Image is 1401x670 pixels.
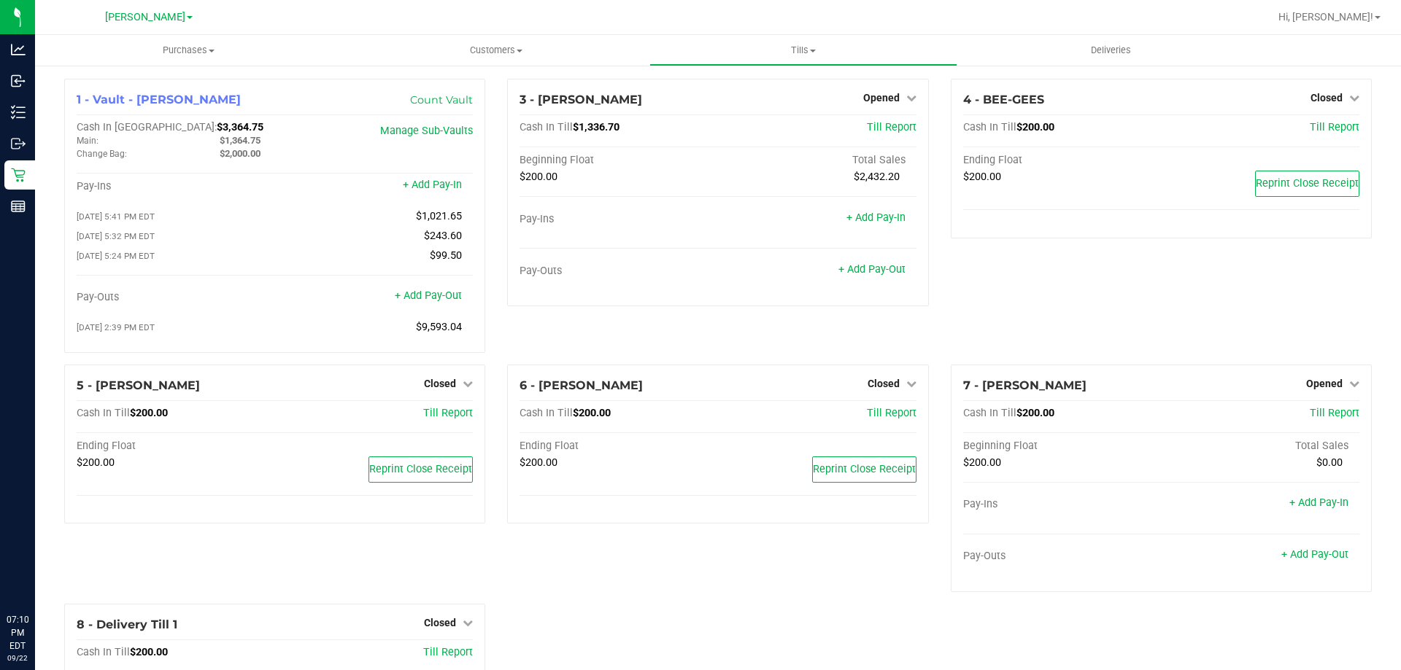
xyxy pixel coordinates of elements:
[963,93,1044,106] span: 4 - BEE-GEES
[77,180,275,193] div: Pay-Ins
[130,407,168,419] span: $200.00
[520,456,557,469] span: $200.00
[380,125,473,137] a: Manage Sub-Vaults
[416,210,462,222] span: $1,021.65
[520,154,718,167] div: Beginning Float
[105,11,185,23] span: [PERSON_NAME]
[410,93,473,106] a: Count Vault
[1071,44,1151,57] span: Deliveries
[77,149,127,159] span: Change Bag:
[423,407,473,419] a: Till Report
[77,121,217,133] span: Cash In [GEOGRAPHIC_DATA]:
[77,646,130,658] span: Cash In Till
[7,653,28,663] p: 09/22
[1256,177,1359,190] span: Reprint Close Receipt
[520,378,643,392] span: 6 - [PERSON_NAME]
[11,105,26,120] inline-svg: Inventory
[77,378,200,392] span: 5 - [PERSON_NAME]
[520,171,557,183] span: $200.00
[854,171,900,183] span: $2,432.20
[11,168,26,182] inline-svg: Retail
[963,171,1001,183] span: $200.00
[77,251,155,261] span: [DATE] 5:24 PM EDT
[424,617,456,628] span: Closed
[963,498,1162,511] div: Pay-Ins
[77,618,177,631] span: 8 - Delivery Till 1
[650,44,956,57] span: Tills
[15,553,58,597] iframe: Resource center
[957,35,1265,66] a: Deliveries
[813,463,916,475] span: Reprint Close Receipt
[963,440,1162,453] div: Beginning Float
[77,322,155,332] span: [DATE] 2:39 PM EDT
[812,456,916,483] button: Reprint Close Receipt
[846,211,906,224] a: + Add Pay-In
[1016,121,1054,133] span: $200.00
[573,407,611,419] span: $200.00
[220,135,260,146] span: $1,364.75
[130,646,168,658] span: $200.00
[1311,92,1343,104] span: Closed
[963,154,1162,167] div: Ending Float
[520,440,718,453] div: Ending Float
[35,35,342,66] a: Purchases
[77,440,275,453] div: Ending Float
[369,463,472,475] span: Reprint Close Receipt
[520,121,573,133] span: Cash In Till
[77,407,130,419] span: Cash In Till
[867,407,916,419] a: Till Report
[77,291,275,304] div: Pay-Outs
[649,35,957,66] a: Tills
[863,92,900,104] span: Opened
[423,646,473,658] a: Till Report
[963,550,1162,563] div: Pay-Outs
[1016,407,1054,419] span: $200.00
[395,289,462,302] a: + Add Pay-Out
[573,121,620,133] span: $1,336.70
[1255,171,1359,197] button: Reprint Close Receipt
[963,407,1016,419] span: Cash In Till
[520,93,642,106] span: 3 - [PERSON_NAME]
[718,154,916,167] div: Total Sales
[403,179,462,191] a: + Add Pay-In
[963,378,1087,392] span: 7 - [PERSON_NAME]
[1161,440,1359,453] div: Total Sales
[1278,11,1373,23] span: Hi, [PERSON_NAME]!
[77,211,155,222] span: [DATE] 5:41 PM EDT
[343,44,649,57] span: Customers
[424,230,462,242] span: $243.60
[7,613,28,653] p: 07:10 PM EDT
[11,42,26,57] inline-svg: Analytics
[11,74,26,88] inline-svg: Inbound
[1310,121,1359,133] a: Till Report
[430,249,462,262] span: $99.50
[1316,456,1343,469] span: $0.00
[1306,378,1343,389] span: Opened
[963,456,1001,469] span: $200.00
[416,321,462,333] span: $9,593.04
[77,93,241,106] span: 1 - Vault - [PERSON_NAME]
[1289,496,1348,509] a: + Add Pay-In
[35,44,342,57] span: Purchases
[217,121,263,133] span: $3,364.75
[868,378,900,389] span: Closed
[77,456,115,469] span: $200.00
[77,136,99,146] span: Main:
[220,148,260,159] span: $2,000.00
[424,378,456,389] span: Closed
[520,265,718,278] div: Pay-Outs
[77,231,155,241] span: [DATE] 5:32 PM EDT
[11,136,26,151] inline-svg: Outbound
[963,121,1016,133] span: Cash In Till
[838,263,906,276] a: + Add Pay-Out
[520,213,718,226] div: Pay-Ins
[368,456,473,483] button: Reprint Close Receipt
[1310,407,1359,419] a: Till Report
[520,407,573,419] span: Cash In Till
[867,121,916,133] a: Till Report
